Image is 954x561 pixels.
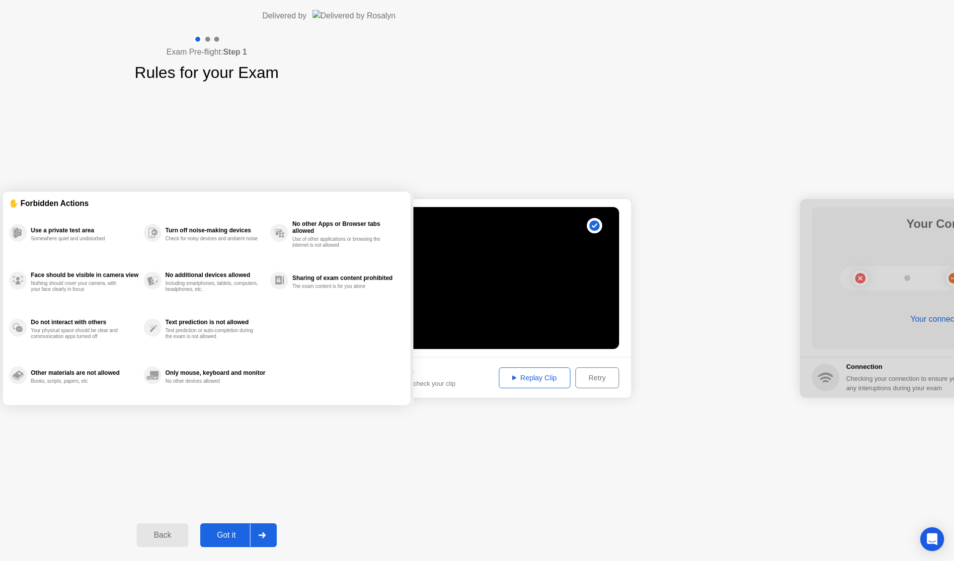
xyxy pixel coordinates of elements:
[165,378,259,384] div: No other devices allowed
[292,283,386,289] div: The exam content is for you alone
[165,236,259,242] div: Check for noisy devices and ambient noise
[579,374,616,382] div: Retry
[502,374,567,382] div: Replay Clip
[203,531,250,540] div: Got it
[9,198,404,209] div: ✋ Forbidden Actions
[499,367,570,388] button: Replay Clip
[137,523,188,547] button: Back
[292,236,386,248] div: Use of other applications or browsing the internet is not allowed
[165,319,265,326] div: Text prediction is not allowed
[200,523,277,547] button: Got it
[920,527,944,551] div: Open Intercom Messenger
[31,319,139,326] div: Do not interact with others
[31,378,125,384] div: Books, scripts, papers, etc
[262,10,307,22] div: Delivered by
[165,280,259,292] div: Including smartphones, tablets, computers, headphones, etc.
[165,227,265,234] div: Turn off noise-making devices
[31,328,125,340] div: Your physical space should be clear and communication apps turned off
[166,46,247,58] h4: Exam Pre-flight:
[165,369,265,376] div: Only mouse, keyboard and monitor
[31,236,125,242] div: Somewhere quiet and undisturbed
[140,531,185,540] div: Back
[31,280,125,292] div: Nothing should cover your camera, with your face clearly in focus
[292,275,399,281] div: Sharing of exam content prohibited
[575,367,619,388] button: Retry
[313,10,396,21] img: Delivered by Rosalyn
[292,220,399,234] div: No other Apps or Browser tabs allowed
[223,48,247,56] b: Step 1
[31,369,139,376] div: Other materials are not allowed
[31,227,139,234] div: Use a private test area
[135,61,279,84] h1: Rules for your Exam
[165,328,259,340] div: Text prediction or auto-completion during the exam is not allowed
[31,272,139,279] div: Face should be visible in camera view
[165,272,265,279] div: No additional devices allowed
